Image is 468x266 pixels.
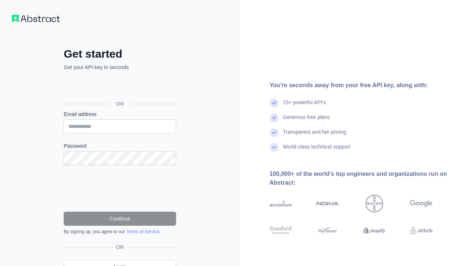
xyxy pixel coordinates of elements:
[270,128,279,137] img: check mark
[64,212,176,226] button: Continue
[366,195,383,212] img: bayer
[64,47,176,61] h2: Get started
[270,81,457,90] div: You're seconds away from your free API key, along with:
[113,243,127,251] span: OR
[270,99,279,108] img: check mark
[283,99,326,113] div: 15+ powerful API's
[283,128,346,143] div: Transparent and fair pricing
[60,79,178,95] iframe: Sign in with Google Button
[270,143,279,152] img: check mark
[270,195,292,212] img: accenture
[270,225,292,236] img: stanford university
[316,195,339,212] img: nokia
[64,79,175,95] div: Sign in with Google. Opens in new tab
[410,195,432,212] img: google
[316,225,339,236] img: payoneer
[64,174,176,203] iframe: reCAPTCHA
[64,142,176,150] label: Password
[110,100,130,108] span: OR
[64,229,176,235] div: By signing up, you agree to our .
[12,15,60,22] img: Workflow
[363,225,386,236] img: shopify
[64,110,176,118] label: Email address
[270,170,457,187] div: 100,000+ of the world's top engineers and organizations run on Abstract:
[126,229,159,234] a: Terms of Service
[64,64,176,71] p: Get your API key in seconds
[270,113,279,122] img: check mark
[283,113,330,128] div: Generous free plans
[283,143,351,158] div: World-class technical support
[410,225,432,236] img: airbnb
